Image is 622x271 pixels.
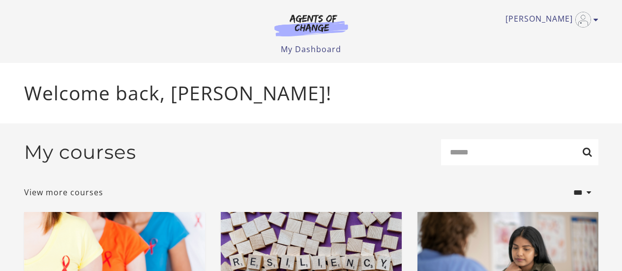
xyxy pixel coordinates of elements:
a: View more courses [24,186,103,198]
a: Toggle menu [505,12,593,28]
img: Agents of Change Logo [264,14,358,36]
h2: My courses [24,141,136,164]
a: My Dashboard [281,44,341,55]
p: Welcome back, [PERSON_NAME]! [24,79,598,108]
